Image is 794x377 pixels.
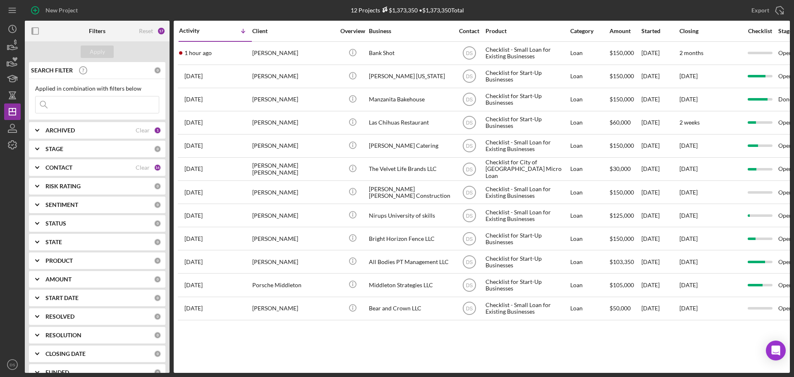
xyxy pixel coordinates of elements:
[485,89,568,110] div: Checklist for Start-Up Businesses
[610,165,631,172] span: $30,000
[45,276,72,283] b: AMOUNT
[252,89,335,110] div: [PERSON_NAME]
[45,183,81,190] b: RISK RATING
[369,112,452,134] div: Las Chihuas Restaurant
[641,251,679,273] div: [DATE]
[466,236,473,242] text: DS
[154,67,161,74] div: 0
[184,189,203,196] time: 2025-07-15 20:17
[466,74,473,79] text: DS
[679,235,698,242] time: [DATE]
[369,135,452,157] div: [PERSON_NAME] Catering
[252,181,335,203] div: [PERSON_NAME]
[679,165,698,172] time: [DATE]
[466,259,473,265] text: DS
[154,294,161,302] div: 0
[184,73,203,79] time: 2025-08-28 21:12
[641,298,679,319] div: [DATE]
[154,276,161,283] div: 0
[570,135,609,157] div: Loan
[570,228,609,250] div: Loan
[679,28,741,34] div: Closing
[466,120,473,126] text: DS
[31,67,73,74] b: SEARCH FILTER
[570,28,609,34] div: Category
[154,369,161,376] div: 0
[485,135,568,157] div: Checklist - Small Loan for Existing Businesses
[485,65,568,87] div: Checklist for Start-Up Businesses
[45,146,63,152] b: STAGE
[610,72,634,79] span: $150,000
[610,281,634,288] span: $105,000
[679,258,698,265] time: [DATE]
[252,298,335,319] div: [PERSON_NAME]
[369,228,452,250] div: Bright Horizon Fence LLC
[610,251,641,273] div: $103,350
[610,235,634,242] span: $150,000
[485,112,568,134] div: Checklist for Start-Up Businesses
[45,2,78,19] div: New Project
[252,42,335,64] div: [PERSON_NAME]
[641,204,679,226] div: [DATE]
[369,181,452,203] div: [PERSON_NAME] [PERSON_NAME] Construction
[570,112,609,134] div: Loan
[570,251,609,273] div: Loan
[369,65,452,87] div: [PERSON_NAME] [US_STATE]
[45,351,86,357] b: CLOSING DATE
[751,2,769,19] div: Export
[154,350,161,358] div: 0
[466,143,473,149] text: DS
[610,89,641,110] div: $150,000
[679,281,698,288] time: [DATE]
[45,239,62,245] b: STATE
[154,164,161,171] div: 16
[466,306,473,312] text: DS
[610,28,641,34] div: Amount
[485,251,568,273] div: Checklist for Start-Up Businesses
[337,28,368,34] div: Overview
[641,112,679,134] div: [DATE]
[252,251,335,273] div: [PERSON_NAME]
[610,305,631,312] span: $50,000
[179,27,215,34] div: Activity
[466,213,473,219] text: DS
[184,50,212,56] time: 2025-09-05 19:01
[679,212,698,219] time: [DATE]
[136,127,150,134] div: Clear
[154,145,161,153] div: 0
[485,298,568,319] div: Checklist - Small Loan for Existing Businesses
[45,202,78,208] b: SENTIMENT
[641,135,679,157] div: [DATE]
[252,112,335,134] div: [PERSON_NAME]
[154,127,161,134] div: 1
[45,295,79,301] b: START DATE
[45,164,72,171] b: CONTACT
[679,189,698,196] time: [DATE]
[641,228,679,250] div: [DATE]
[136,164,150,171] div: Clear
[610,119,631,126] span: $60,000
[154,182,161,190] div: 0
[369,251,452,273] div: All Bodies PT Management LLC
[157,27,165,35] div: 17
[679,305,698,312] time: [DATE]
[570,65,609,87] div: Loan
[184,235,203,242] time: 2025-06-30 05:14
[610,189,634,196] span: $150,000
[679,49,703,56] time: 2 months
[742,28,777,34] div: Checklist
[10,363,15,367] text: DS
[570,158,609,180] div: Loan
[679,96,698,103] time: [DATE]
[570,181,609,203] div: Loan
[184,166,203,172] time: 2025-07-26 01:15
[641,42,679,64] div: [DATE]
[679,119,700,126] time: 2 weeks
[610,212,634,219] span: $125,000
[90,46,105,58] div: Apply
[154,201,161,209] div: 0
[154,220,161,227] div: 0
[485,228,568,250] div: Checklist for Start-Up Businesses
[184,282,203,288] time: 2025-06-03 18:26
[485,274,568,296] div: Checklist for Start-Up Businesses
